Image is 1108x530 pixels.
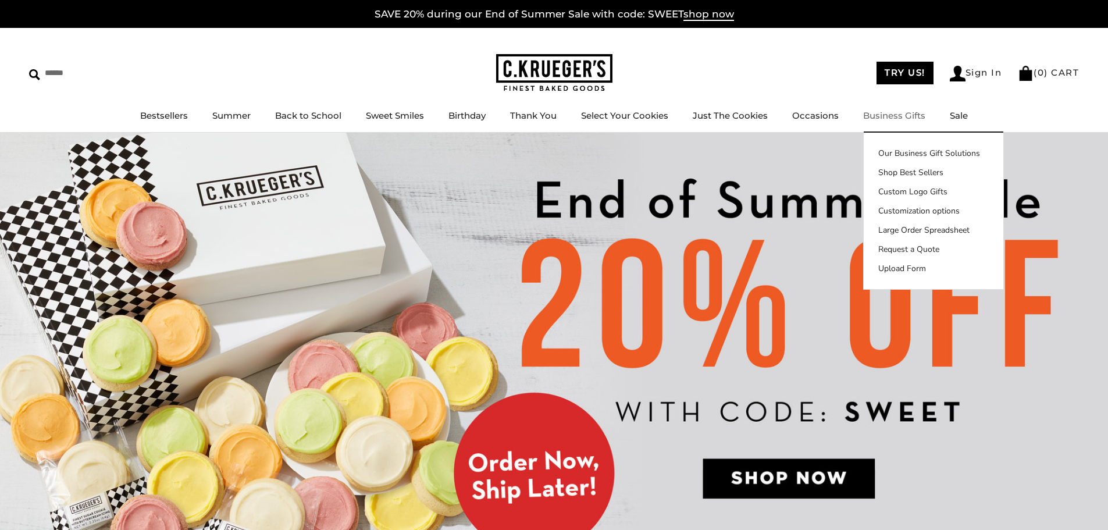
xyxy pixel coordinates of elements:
a: Our Business Gift Solutions [864,147,1003,159]
a: Business Gifts [863,110,925,121]
img: Search [29,69,40,80]
a: (0) CART [1018,67,1079,78]
a: Just The Cookies [693,110,768,121]
a: Customization options [864,205,1003,217]
img: Bag [1018,66,1034,81]
a: Bestsellers [140,110,188,121]
a: Request a Quote [864,243,1003,255]
a: TRY US! [877,62,934,84]
img: Account [950,66,966,81]
a: Large Order Spreadsheet [864,224,1003,236]
a: Select Your Cookies [581,110,668,121]
a: Summer [212,110,251,121]
a: Sign In [950,66,1002,81]
img: C.KRUEGER'S [496,54,612,92]
span: shop now [683,8,734,21]
a: Back to School [275,110,341,121]
a: SAVE 20% during our End of Summer Sale with code: SWEETshop now [375,8,734,21]
a: Birthday [448,110,486,121]
a: Sweet Smiles [366,110,424,121]
a: Upload Form [864,262,1003,275]
a: Occasions [792,110,839,121]
input: Search [29,64,168,82]
a: Sale [950,110,968,121]
a: Thank You [510,110,557,121]
a: Custom Logo Gifts [864,186,1003,198]
span: 0 [1038,67,1045,78]
a: Shop Best Sellers [864,166,1003,179]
